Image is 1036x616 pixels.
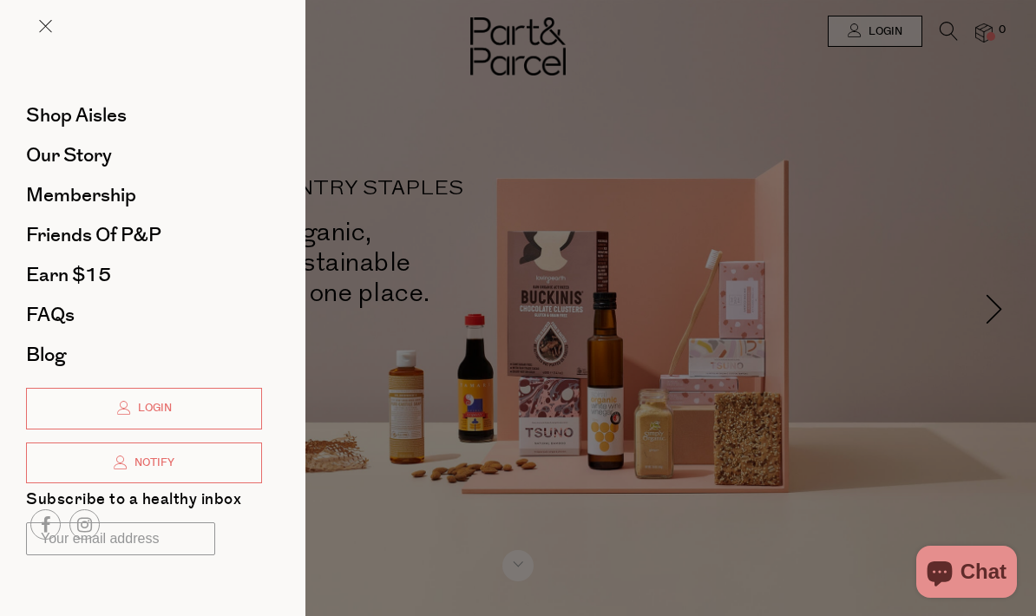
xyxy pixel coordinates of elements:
span: FAQs [26,301,75,329]
span: Login [134,401,172,416]
span: Earn $15 [26,261,111,289]
a: Membership [26,186,262,205]
span: Friends of P&P [26,221,161,249]
span: Membership [26,181,136,209]
span: Notify [130,455,174,470]
span: Blog [26,341,66,369]
a: Notify [26,442,262,484]
a: Earn $15 [26,265,262,285]
a: Our Story [26,146,262,165]
label: Subscribe to a healthy inbox [26,492,241,514]
span: Our Story [26,141,112,169]
a: Blog [26,345,262,364]
a: FAQs [26,305,262,324]
inbox-online-store-chat: Shopify online store chat [911,546,1022,602]
span: Shop Aisles [26,102,127,129]
a: Shop Aisles [26,106,262,125]
a: Login [26,388,262,429]
a: Friends of P&P [26,226,262,245]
